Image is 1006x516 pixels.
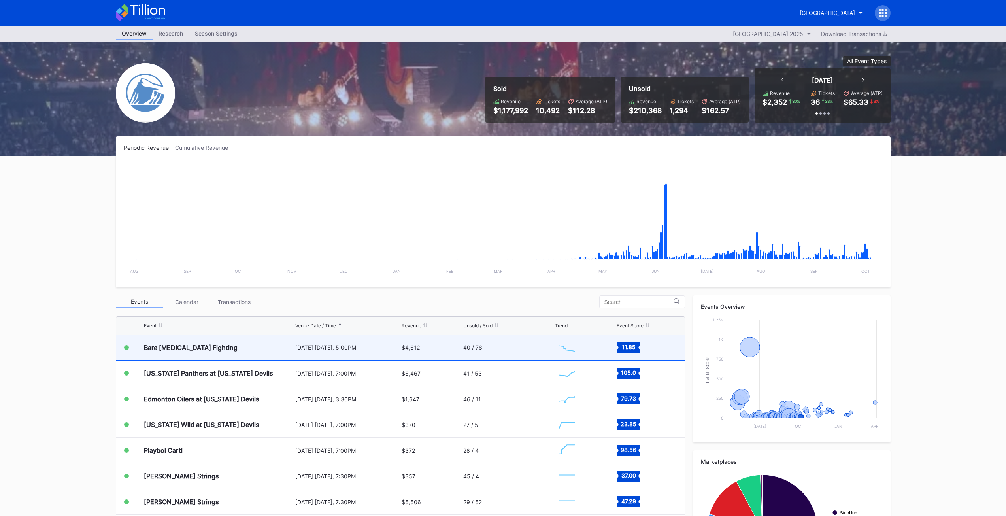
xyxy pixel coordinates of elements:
div: $210,368 [629,106,662,115]
div: Event Score [617,323,644,329]
div: Revenue [770,90,790,96]
div: $357 [402,473,415,480]
div: Calendar [163,296,211,308]
text: Jan [834,424,842,429]
div: [DATE] [812,76,833,84]
text: Mar [494,269,503,274]
div: [GEOGRAPHIC_DATA] [800,9,855,16]
svg: Chart title [555,338,579,357]
div: Event [144,323,157,329]
div: Tickets [818,90,835,96]
div: $370 [402,421,415,428]
a: Research [153,28,189,40]
text: StubHub [840,510,857,515]
svg: Chart title [555,415,579,435]
text: [DATE] [701,269,714,274]
div: Tickets [544,98,560,104]
div: Transactions [211,296,258,308]
text: 1k [719,337,723,342]
div: $65.33 [844,98,868,106]
text: 37.00 [621,472,636,479]
div: 3 % [873,98,880,104]
div: [DATE] [DATE], 7:00PM [295,370,400,377]
div: Bare [MEDICAL_DATA] Fighting [144,344,238,352]
div: [DATE] [DATE], 7:30PM [295,473,400,480]
div: Download Transactions [821,30,887,37]
text: Oct [234,269,243,274]
div: $372 [402,447,415,454]
div: 28 / 4 [463,447,479,454]
div: Cumulative Revenue [175,144,234,151]
text: 250 [716,396,723,401]
div: [US_STATE] Panthers at [US_STATE] Devils [144,369,273,377]
div: All Event Types [847,58,887,64]
svg: Chart title [701,316,883,435]
div: [US_STATE] Wild at [US_STATE] Devils [144,421,259,429]
div: [DATE] [DATE], 7:00PM [295,447,400,454]
div: 1,294 [670,106,694,115]
div: Season Settings [189,28,243,39]
div: Research [153,28,189,39]
button: Download Transactions [817,28,891,39]
div: Tickets [677,98,694,104]
div: Edmonton Oilers at [US_STATE] Devils [144,395,259,403]
div: 27 / 5 [463,421,478,428]
div: 30 % [791,98,801,104]
text: 105.0 [621,369,636,376]
div: Revenue [402,323,421,329]
text: May [598,269,607,274]
div: Sold [493,85,607,93]
div: 45 / 4 [463,473,479,480]
div: Revenue [501,98,521,104]
text: Oct [861,269,869,274]
text: 500 [716,376,723,381]
text: 750 [716,357,723,361]
div: $5,506 [402,499,421,505]
div: 33 % [824,98,834,104]
text: Apr [870,424,878,429]
text: 79.73 [621,395,636,402]
div: 40 / 78 [463,344,482,351]
button: All Event Types [843,56,891,66]
text: 23.85 [621,421,636,427]
div: Average (ATP) [851,90,883,96]
div: [PERSON_NAME] Strings [144,472,219,480]
text: Apr [547,269,555,274]
div: $1,647 [402,396,419,403]
div: $162.57 [702,106,741,115]
div: Marketplaces [701,458,883,465]
div: Average (ATP) [709,98,741,104]
a: Season Settings [189,28,243,40]
text: Sep [184,269,191,274]
text: Aug [756,269,764,274]
text: Feb [446,269,454,274]
text: Jan [393,269,400,274]
div: $6,467 [402,370,421,377]
div: [DATE] [DATE], 7:00PM [295,421,400,428]
div: [DATE] [DATE], 5:00PM [295,344,400,351]
button: [GEOGRAPHIC_DATA] 2025 [729,28,815,39]
a: Overview [116,28,153,40]
div: [PERSON_NAME] Strings [144,498,219,506]
div: Events [116,296,163,308]
div: [DATE] [DATE], 7:30PM [295,499,400,505]
text: Nov [287,269,296,274]
text: Sep [810,269,817,274]
input: Search [604,299,674,305]
text: Dec [340,269,347,274]
div: Venue Date / Time [295,323,336,329]
div: Periodic Revenue [124,144,175,151]
div: Trend [555,323,568,329]
div: $1,177,992 [493,106,528,115]
div: 46 / 11 [463,396,481,403]
div: Unsold / Sold [463,323,493,329]
svg: Chart title [555,389,579,409]
div: $2,352 [763,98,787,106]
text: Oct [795,424,803,429]
text: 47.29 [621,498,636,505]
text: 1.25k [713,318,723,322]
div: $112.28 [568,106,607,115]
div: 10,492 [536,106,560,115]
div: [DATE] [DATE], 3:30PM [295,396,400,403]
div: Revenue [636,98,656,104]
